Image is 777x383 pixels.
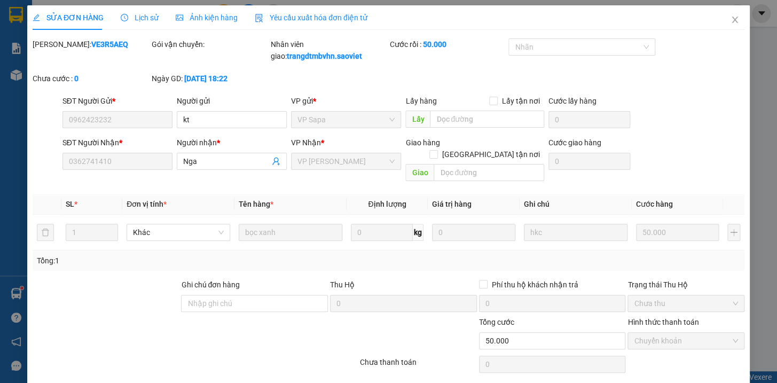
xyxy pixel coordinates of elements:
[438,148,544,160] span: [GEOGRAPHIC_DATA] tận nơi
[239,224,342,241] input: VD: Bàn, Ghế
[66,200,74,208] span: SL
[479,318,514,326] span: Tổng cước
[727,224,740,241] button: plus
[405,97,436,105] span: Lấy hàng
[121,14,128,21] span: clock-circle
[297,153,395,169] span: VP Gia Lâm
[389,38,506,50] div: Cước rồi :
[548,153,630,170] input: Cước giao hàng
[176,13,238,22] span: Ảnh kiện hàng
[121,13,159,22] span: Lịch sử
[176,14,183,21] span: picture
[627,318,698,326] label: Hình thức thanh toán
[548,97,597,105] label: Cước lấy hàng
[239,200,273,208] span: Tên hàng
[291,138,321,147] span: VP Nhận
[177,137,287,148] div: Người nhận
[74,74,79,83] b: 0
[520,194,632,215] th: Ghi chú
[33,73,150,84] div: Chưa cước :
[634,295,738,311] span: Chưa thu
[297,112,395,128] span: VP Sapa
[133,224,224,240] span: Khác
[432,224,515,241] input: 0
[37,224,54,241] button: delete
[720,5,750,35] button: Close
[152,73,269,84] div: Ngày GD:
[548,138,601,147] label: Cước giao hàng
[291,95,401,107] div: VP gửi
[524,224,627,241] input: Ghi Chú
[627,279,744,291] div: Trạng thái Thu Hộ
[62,95,172,107] div: SĐT Người Gửi
[330,280,355,289] span: Thu Hộ
[271,38,388,62] div: Nhân viên giao:
[177,95,287,107] div: Người gửi
[432,200,472,208] span: Giá trị hàng
[405,138,439,147] span: Giao hàng
[287,52,362,60] b: trangdtmbvhn.saoviet
[498,95,544,107] span: Lấy tận nơi
[91,40,128,49] b: VE3R5AEQ
[405,111,430,128] span: Lấy
[255,13,367,22] span: Yêu cầu xuất hóa đơn điện tử
[634,333,738,349] span: Chuyển khoản
[272,157,280,166] span: user-add
[488,279,583,291] span: Phí thu hộ khách nhận trả
[184,74,227,83] b: [DATE] 18:22
[359,356,478,375] div: Chưa thanh toán
[33,14,40,21] span: edit
[62,137,172,148] div: SĐT Người Nhận
[430,111,544,128] input: Dọc đường
[33,38,150,50] div: [PERSON_NAME]:
[181,295,328,312] input: Ghi chú đơn hàng
[548,111,630,128] input: Cước lấy hàng
[731,15,739,24] span: close
[33,13,104,22] span: SỬA ĐƠN HÀNG
[422,40,446,49] b: 50.000
[152,38,269,50] div: Gói vận chuyển:
[636,224,719,241] input: 0
[636,200,673,208] span: Cước hàng
[434,164,544,181] input: Dọc đường
[413,224,423,241] span: kg
[37,255,301,267] div: Tổng: 1
[181,280,240,289] label: Ghi chú đơn hàng
[127,200,167,208] span: Đơn vị tính
[255,14,263,22] img: icon
[405,164,434,181] span: Giao
[368,200,406,208] span: Định lượng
